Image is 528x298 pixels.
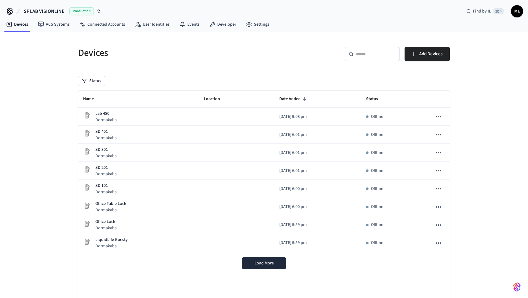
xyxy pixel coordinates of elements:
[204,19,241,30] a: Developer
[493,8,504,14] span: ⌘ K
[371,222,383,228] p: Offline
[78,91,450,252] table: sticky table
[371,240,383,246] p: Offline
[83,166,90,173] img: Placeholder Lock Image
[95,129,117,135] p: SD 401
[371,114,383,120] p: Offline
[95,243,128,249] p: Dormakaba
[83,202,90,209] img: Placeholder Lock Image
[83,148,90,155] img: Placeholder Lock Image
[95,189,117,195] p: Dormakaba
[95,207,126,213] p: Dormakaba
[511,5,523,17] button: ME
[83,184,90,191] img: Placeholder Lock Image
[83,94,102,104] span: Name
[83,220,90,227] img: Placeholder Lock Image
[371,204,383,210] p: Offline
[419,50,442,58] span: Add Devices
[241,19,274,30] a: Settings
[204,114,205,120] span: -
[279,168,356,174] p: [DATE] 6:01 pm
[95,183,117,189] p: SD 101
[75,19,130,30] a: Connected Accounts
[405,47,450,61] button: Add Devices
[95,111,117,117] p: Lab 480i
[95,135,117,141] p: Dormakaba
[83,238,90,245] img: Placeholder Lock Image
[1,19,33,30] a: Devices
[279,204,356,210] p: [DATE] 6:00 pm
[255,260,274,266] span: Load More
[279,222,356,228] p: [DATE] 5:59 pm
[24,8,64,15] span: SF LAB VISIONLINE
[130,19,174,30] a: User Identities
[473,8,492,14] span: Find by ID
[95,225,117,231] p: Dormakaba
[204,222,205,228] span: -
[204,132,205,138] span: -
[513,282,521,292] img: SeamLogoGradient.69752ec5.svg
[279,240,356,246] p: [DATE] 5:59 pm
[366,94,386,104] span: Status
[33,19,75,30] a: ACS Systems
[279,186,356,192] p: [DATE] 6:00 pm
[371,168,383,174] p: Offline
[69,7,94,15] span: Production
[279,114,356,120] p: [DATE] 9:08 pm
[95,153,117,159] p: Dormakaba
[242,257,286,269] button: Load More
[78,76,105,86] button: Status
[83,130,90,137] img: Placeholder Lock Image
[95,219,117,225] p: Office Lock
[95,237,128,243] p: LiquidLife Guesty
[204,240,205,246] span: -
[78,47,260,59] h5: Devices
[95,171,117,177] p: Dormakaba
[204,150,205,156] span: -
[204,94,228,104] span: Location
[95,201,126,207] p: Office Table Lock
[371,132,383,138] p: Offline
[174,19,204,30] a: Events
[204,204,205,210] span: -
[95,147,117,153] p: SD 301
[461,6,508,17] div: Find by ID⌘ K
[279,150,356,156] p: [DATE] 6:01 pm
[95,117,117,123] p: Dormakaba
[204,186,205,192] span: -
[83,112,90,119] img: Placeholder Lock Image
[512,6,522,17] span: ME
[279,94,309,104] span: Date Added
[204,168,205,174] span: -
[95,165,117,171] p: SD 201
[279,132,356,138] p: [DATE] 6:01 pm
[371,186,383,192] p: Offline
[371,150,383,156] p: Offline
